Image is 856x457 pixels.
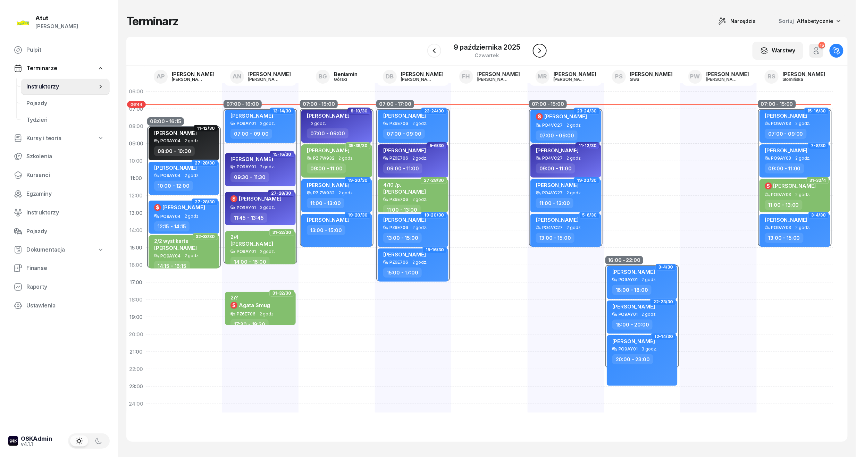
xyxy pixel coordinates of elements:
span: [PERSON_NAME] [612,269,655,275]
span: 19-20/30 [348,180,368,181]
div: 15:00 - 17:00 [383,268,422,278]
div: 10:00 [126,152,146,170]
div: 16:00 - 18:00 [612,285,652,295]
div: Beniamin [334,71,358,77]
span: [PERSON_NAME] [154,130,197,136]
div: 11:00 [126,170,146,187]
span: 2 godz. [412,260,427,265]
div: 11:00 - 13:00 [383,205,421,215]
span: 13-14/30 [273,110,291,112]
span: [PERSON_NAME] [536,217,579,223]
div: 22:00 [126,361,146,378]
button: Sortuj Alfabetycznie [771,14,848,28]
div: [PERSON_NAME] [783,71,825,77]
span: 35-36/30 [349,145,368,146]
div: PO9AY01 [237,249,256,254]
div: PZ6E706 [389,156,408,160]
div: PO9AY01 [619,277,638,282]
div: 12:00 [126,187,146,204]
div: 11:00 - 13:00 [536,198,573,208]
span: $ [538,114,541,119]
span: [PERSON_NAME] [383,147,426,154]
span: Sortuj [779,17,796,26]
span: [PERSON_NAME] [765,217,808,223]
span: 15-16/30 [807,110,826,112]
span: 15-16/30 [273,154,291,155]
span: 31-32/30 [272,232,291,233]
span: 5-6/30 [582,214,597,216]
div: PZ6E706 [389,197,408,202]
span: 19-20/30 [577,180,597,181]
div: 13:00 [126,204,146,222]
div: PZ6E706 [237,312,255,316]
span: 27-28/30 [195,201,215,203]
div: PZ6E706 [389,121,408,126]
span: 7-8/30 [811,145,826,146]
span: Raporty [26,282,104,291]
div: [PERSON_NAME] [477,77,511,82]
span: [PERSON_NAME] [162,204,205,211]
div: PO4VC27 [542,156,563,160]
div: 08:00 - 10:00 [154,146,195,156]
span: [PERSON_NAME] [536,147,579,154]
div: [PERSON_NAME] [401,71,444,77]
span: 22-23/30 [653,301,673,303]
span: 2 godz. [185,253,200,258]
div: 09:00 - 11:00 [536,163,575,174]
span: [PERSON_NAME] [383,251,426,258]
span: Pulpit [26,45,104,54]
span: PW [690,74,700,79]
span: [PERSON_NAME] [307,217,350,223]
div: PO9AY03 [771,225,791,230]
div: 9 października 2025 [454,44,520,51]
span: [PERSON_NAME] [307,112,350,119]
span: FH [462,74,470,79]
span: 2 godz. [642,277,657,282]
div: Słomińska [783,77,816,82]
h1: Terminarz [126,15,178,27]
div: 09:00 [126,135,146,152]
span: $ [232,303,236,308]
a: Kursanci [8,167,110,184]
span: 2 godz. [642,312,657,317]
span: PS [615,74,623,79]
span: 2 godz. [260,249,275,254]
div: [PERSON_NAME] [248,71,291,77]
img: logo-xs-dark@2x.png [8,436,18,446]
div: 13:00 - 15:00 [765,233,804,243]
div: [PERSON_NAME] [554,77,587,82]
span: Instruktorzy [26,208,104,217]
div: 13:00 - 15:00 [536,233,574,243]
span: Ustawienia [26,301,104,310]
div: Atut [35,15,78,21]
span: 23-24/30 [577,110,597,112]
div: Górski [334,77,358,82]
div: [PERSON_NAME] [706,77,740,82]
div: 14:15 - 16:15 [154,261,190,271]
span: Agata Smug [239,302,270,308]
a: Pojazdy [8,223,110,240]
a: PS[PERSON_NAME]Siwa [606,68,678,86]
a: Raporty [8,279,110,295]
span: [PERSON_NAME] [765,147,808,154]
a: Ustawienia [8,297,110,314]
div: v4.1.1 [21,442,52,447]
div: PO9AY01 [237,205,256,210]
span: Dokumentacja [26,245,65,254]
div: 11:00 - 13:00 [307,198,344,208]
span: Finanse [26,264,104,273]
span: 2 godz. [260,164,275,169]
span: 2 godz. [567,156,582,161]
div: 14:00 [126,222,146,239]
div: PO9AY03 [771,156,791,160]
div: PO4VC27 [542,225,563,230]
span: 11-12/30 [197,128,215,129]
div: 09:30 - 11:30 [230,172,269,182]
span: 2 godz. [412,225,427,230]
span: 9-10/30 [351,110,368,112]
div: [PERSON_NAME] [554,71,596,77]
a: Pojazdy [21,95,110,112]
div: PZ6E706 [389,260,408,264]
span: 32-33/30 [196,236,215,237]
span: 3-4/30 [812,214,826,216]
